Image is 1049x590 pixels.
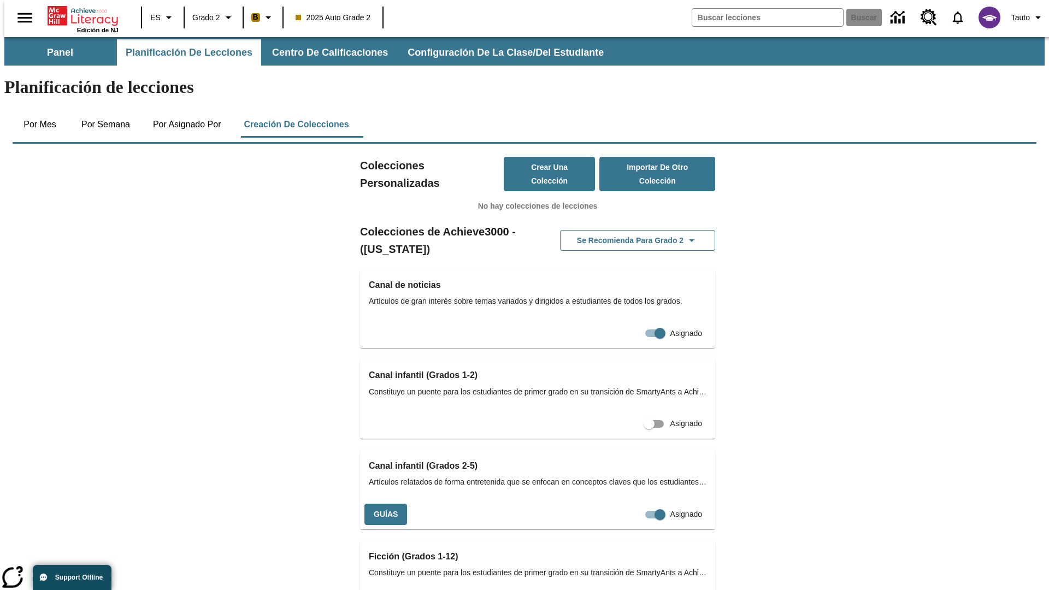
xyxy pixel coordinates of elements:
[369,368,706,383] h3: Canal infantil (Grados 1-2)
[5,39,115,66] button: Panel
[263,39,397,66] button: Centro de calificaciones
[972,3,1007,32] button: Escoja un nuevo avatar
[369,296,706,307] span: Artículos de gran interés sobre temas variados y dirigidos a estudiantes de todos los grados.
[48,5,119,27] a: Portada
[55,574,103,581] span: Support Offline
[188,8,239,27] button: Grado: Grado 2, Elige un grado
[253,10,258,24] span: B
[48,4,119,33] div: Portada
[247,8,279,27] button: Boost El color de la clase es anaranjado claro. Cambiar el color de la clase.
[670,328,702,339] span: Asignado
[408,46,604,59] span: Configuración de la clase/del estudiante
[670,418,702,429] span: Asignado
[369,549,706,564] h3: Ficción (Grados 1-12)
[979,7,1000,28] img: avatar image
[369,278,706,293] h3: Canal de noticias
[13,111,67,138] button: Por mes
[4,77,1045,97] h1: Planificación de lecciones
[4,37,1045,66] div: Subbarra de navegación
[33,565,111,590] button: Support Offline
[599,157,715,191] button: Importar de otro Colección
[369,458,706,474] h3: Canal infantil (Grados 2-5)
[360,157,504,192] h2: Colecciones Personalizadas
[670,509,702,520] span: Asignado
[144,111,230,138] button: Por asignado por
[504,157,596,191] button: Crear una colección
[77,27,119,33] span: Edición de NJ
[145,8,180,27] button: Lenguaje: ES, Selecciona un idioma
[360,200,715,212] p: No hay colecciones de lecciones
[296,12,371,23] span: 2025 Auto Grade 2
[369,386,706,398] span: Constituye un puente para los estudiantes de primer grado en su transición de SmartyAnts a Achiev...
[369,567,706,579] span: Constituye un puente para los estudiantes de primer grado en su transición de SmartyAnts a Achiev...
[369,476,706,488] span: Artículos relatados de forma entretenida que se enfocan en conceptos claves que los estudiantes a...
[150,12,161,23] span: ES
[1007,8,1049,27] button: Perfil/Configuración
[692,9,843,26] input: Buscar campo
[364,504,407,525] button: Guías
[884,3,914,33] a: Centro de información
[192,12,220,23] span: Grado 2
[272,46,388,59] span: Centro de calificaciones
[399,39,612,66] button: Configuración de la clase/del estudiante
[126,46,252,59] span: Planificación de lecciones
[4,39,614,66] div: Subbarra de navegación
[9,2,41,34] button: Abrir el menú lateral
[944,3,972,32] a: Notificaciones
[914,3,944,32] a: Centro de recursos, Se abrirá en una pestaña nueva.
[360,223,538,258] h2: Colecciones de Achieve3000 - ([US_STATE])
[1011,12,1030,23] span: Tauto
[560,230,715,251] button: Se recomienda para Grado 2
[47,46,73,59] span: Panel
[73,111,139,138] button: Por semana
[235,111,357,138] button: Creación de colecciones
[117,39,261,66] button: Planificación de lecciones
